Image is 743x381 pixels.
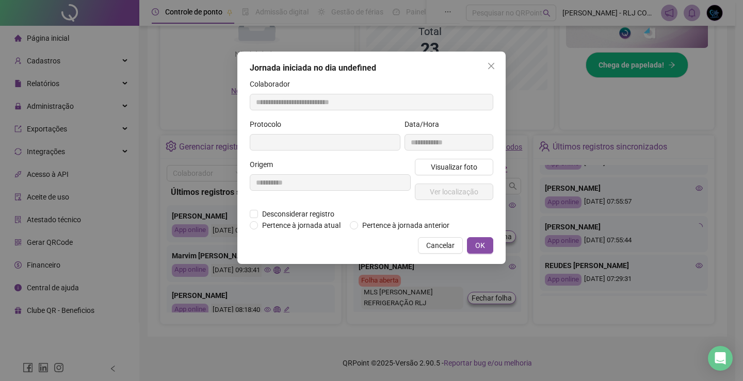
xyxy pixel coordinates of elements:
[487,62,495,70] span: close
[708,346,733,371] div: Open Intercom Messenger
[258,208,338,220] span: Desconsiderar registro
[467,237,493,254] button: OK
[475,240,485,251] span: OK
[250,119,288,130] label: Protocolo
[426,240,455,251] span: Cancelar
[483,58,499,74] button: Close
[258,220,345,231] span: Pertence à jornada atual
[358,220,454,231] span: Pertence à jornada anterior
[431,161,477,173] span: Visualizar foto
[250,62,493,74] div: Jornada iniciada no dia undefined
[250,78,297,90] label: Colaborador
[418,237,463,254] button: Cancelar
[415,159,493,175] button: Visualizar foto
[405,119,446,130] label: Data/Hora
[250,159,280,170] label: Origem
[415,184,493,200] button: Ver localização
